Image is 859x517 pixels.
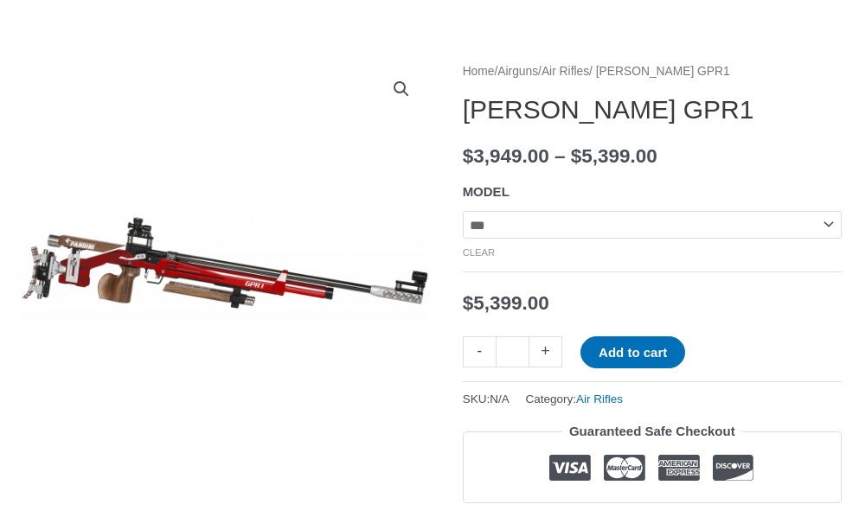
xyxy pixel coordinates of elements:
span: $ [463,145,474,167]
span: N/A [490,393,510,405]
button: Add to cart [580,336,685,368]
legend: Guaranteed Safe Checkout [562,419,742,444]
a: View full-screen image gallery [386,73,417,105]
a: + [529,336,562,367]
bdi: 5,399.00 [463,292,549,314]
span: $ [571,145,582,167]
a: Clear options [463,247,496,258]
nav: Breadcrumb [463,61,842,83]
label: MODEL [463,184,510,199]
a: Airguns [497,65,538,78]
a: - [463,336,496,367]
span: Category: [525,388,623,410]
a: Air Rifles [576,393,623,405]
span: – [555,145,566,167]
a: Air Rifles [542,65,589,78]
bdi: 5,399.00 [571,145,657,167]
bdi: 3,949.00 [463,145,549,167]
h1: [PERSON_NAME] GPR1 [463,94,842,125]
span: $ [463,292,474,314]
input: Product quantity [496,336,529,367]
a: Home [463,65,495,78]
span: SKU: [463,388,510,410]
